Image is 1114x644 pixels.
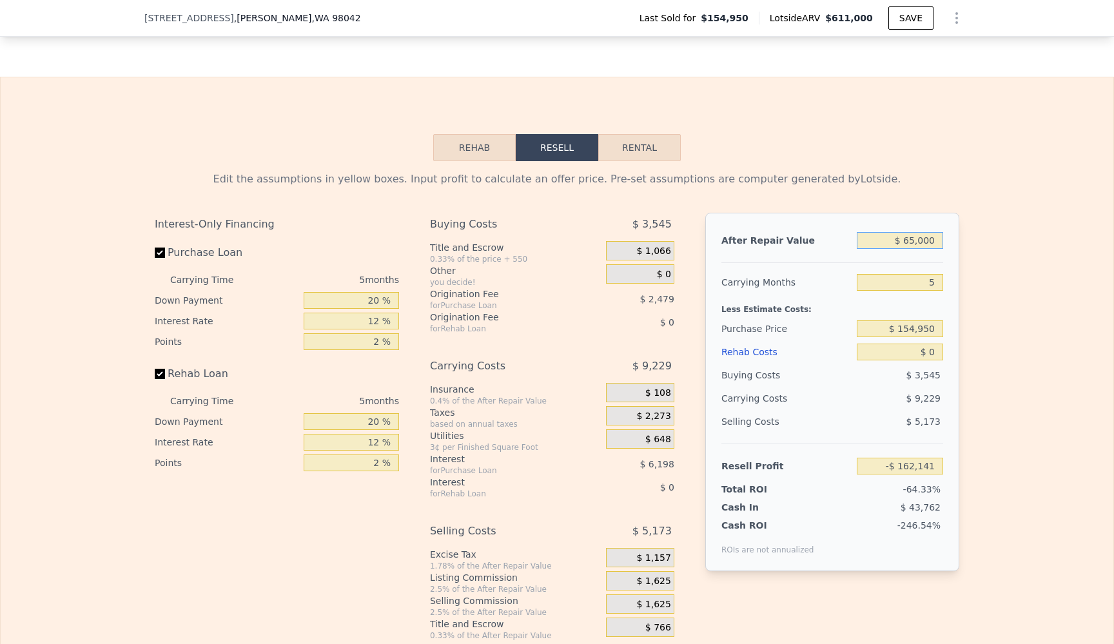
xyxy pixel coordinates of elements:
[430,355,574,378] div: Carrying Costs
[430,324,574,334] div: for Rehab Loan
[430,561,601,571] div: 1.78% of the After Repair Value
[259,391,399,411] div: 5 months
[944,5,970,31] button: Show Options
[430,453,574,465] div: Interest
[155,213,399,236] div: Interest-Only Financing
[155,331,298,352] div: Points
[660,317,674,327] span: $ 0
[721,294,943,317] div: Less Estimate Costs:
[430,396,601,406] div: 0.4% of the After Repair Value
[430,520,574,543] div: Selling Costs
[825,13,873,23] span: $611,000
[170,391,254,411] div: Carrying Time
[721,317,852,340] div: Purchase Price
[903,484,941,494] span: -64.33%
[259,269,399,290] div: 5 months
[888,6,933,30] button: SAVE
[155,171,959,187] div: Edit the assumptions in yellow boxes. Input profit to calculate an offer price. Pre-set assumptio...
[234,12,361,24] span: , [PERSON_NAME]
[721,454,852,478] div: Resell Profit
[430,300,574,311] div: for Purchase Loan
[636,246,670,257] span: $ 1,066
[636,411,670,422] span: $ 2,273
[632,213,672,236] span: $ 3,545
[430,288,574,300] div: Origination Fee
[430,618,601,630] div: Title and Escrow
[640,12,701,24] span: Last Sold for
[430,311,574,324] div: Origination Fee
[312,13,361,23] span: , WA 98042
[430,442,601,453] div: 3¢ per Finished Square Foot
[430,429,601,442] div: Utilities
[660,482,674,493] span: $ 0
[721,387,802,410] div: Carrying Costs
[430,465,574,476] div: for Purchase Loan
[155,453,298,473] div: Points
[430,277,601,288] div: you decide!
[430,419,601,429] div: based on annual taxes
[430,594,601,607] div: Selling Commission
[155,311,298,331] div: Interest Rate
[632,355,672,378] span: $ 9,229
[433,134,516,161] button: Rehab
[770,12,825,24] span: Lotside ARV
[636,599,670,610] span: $ 1,625
[645,622,671,634] span: $ 766
[640,294,674,304] span: $ 2,479
[632,520,672,543] span: $ 5,173
[144,12,234,24] span: [STREET_ADDRESS]
[636,576,670,587] span: $ 1,625
[430,607,601,618] div: 2.5% of the After Repair Value
[430,584,601,594] div: 2.5% of the After Repair Value
[170,269,254,290] div: Carrying Time
[897,520,941,531] span: -246.54%
[721,271,852,294] div: Carrying Months
[598,134,681,161] button: Rental
[430,630,601,641] div: 0.33% of the After Repair Value
[657,269,671,280] span: $ 0
[645,434,671,445] span: $ 648
[721,364,852,387] div: Buying Costs
[721,483,802,496] div: Total ROI
[155,432,298,453] div: Interest Rate
[155,411,298,432] div: Down Payment
[155,290,298,311] div: Down Payment
[901,502,941,512] span: $ 43,762
[721,340,852,364] div: Rehab Costs
[645,387,671,399] span: $ 108
[155,369,165,379] input: Rehab Loan
[516,134,598,161] button: Resell
[906,416,941,427] span: $ 5,173
[721,501,802,514] div: Cash In
[721,229,852,252] div: After Repair Value
[430,254,601,264] div: 0.33% of the price + 550
[721,410,852,433] div: Selling Costs
[721,519,814,532] div: Cash ROI
[430,548,601,561] div: Excise Tax
[430,213,574,236] div: Buying Costs
[155,362,298,385] label: Rehab Loan
[430,264,601,277] div: Other
[636,552,670,564] span: $ 1,157
[430,383,601,396] div: Insurance
[430,406,601,419] div: Taxes
[155,241,298,264] label: Purchase Loan
[906,393,941,404] span: $ 9,229
[906,370,941,380] span: $ 3,545
[430,571,601,584] div: Listing Commission
[640,459,674,469] span: $ 6,198
[701,12,748,24] span: $154,950
[155,248,165,258] input: Purchase Loan
[430,489,574,499] div: for Rehab Loan
[430,476,574,489] div: Interest
[430,241,601,254] div: Title and Escrow
[721,532,814,555] div: ROIs are not annualized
